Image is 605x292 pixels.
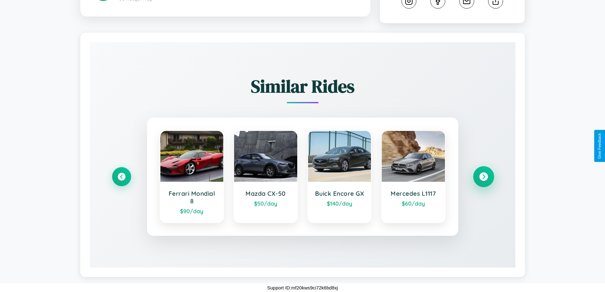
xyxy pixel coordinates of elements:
div: $ 140 /day [314,200,365,207]
h3: Mercedes L1117 [388,190,439,197]
a: Ferrari Mondial 8$90/day [160,130,224,223]
div: $ 90 /day [167,207,217,214]
h3: Buick Encore GX [314,190,365,197]
div: $ 50 /day [240,200,291,207]
a: Mazda CX-50$50/day [233,130,298,223]
h2: Similar Rides [112,74,493,98]
p: Support ID: mf20kws9ci72k6bd8xj [267,283,338,292]
a: Mercedes L1117$60/day [381,130,446,223]
a: Buick Encore GX$140/day [307,130,372,223]
div: Give Feedback [597,133,602,159]
h3: Ferrari Mondial 8 [167,190,217,205]
h3: Mazda CX-50 [240,190,291,197]
div: $ 60 /day [388,200,439,207]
